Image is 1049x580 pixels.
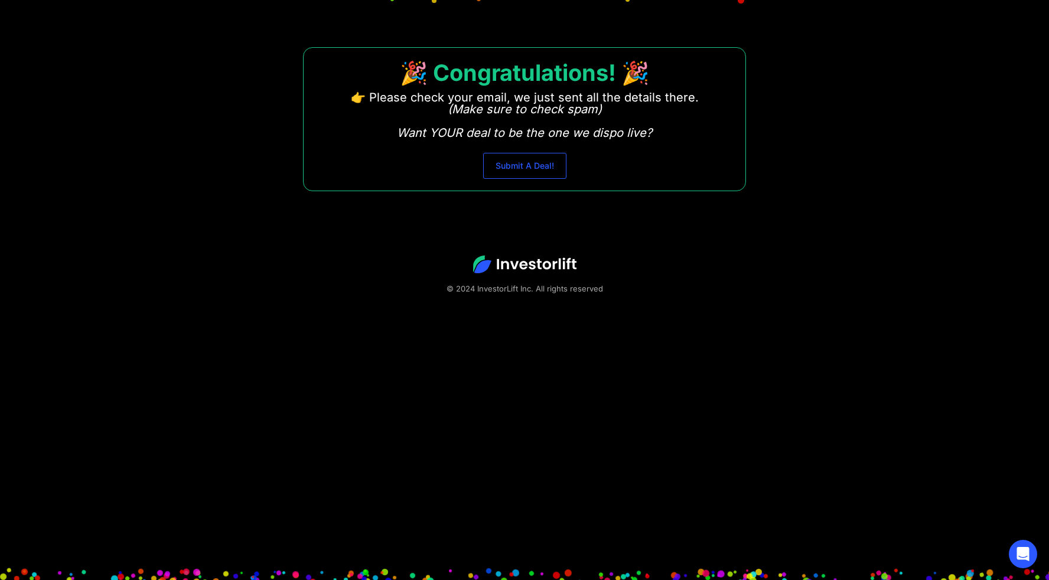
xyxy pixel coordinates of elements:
p: 👉 Please check your email, we just sent all the details there. ‍ [351,91,699,139]
div: Open Intercom Messenger [1009,540,1037,568]
div: © 2024 InvestorLift Inc. All rights reserved [41,283,1008,294]
em: (Make sure to check spam) Want YOUR deal to be the one we dispo live? [397,102,652,140]
strong: 🎉 Congratulations! 🎉 [400,59,649,86]
a: Submit A Deal! [483,153,566,179]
